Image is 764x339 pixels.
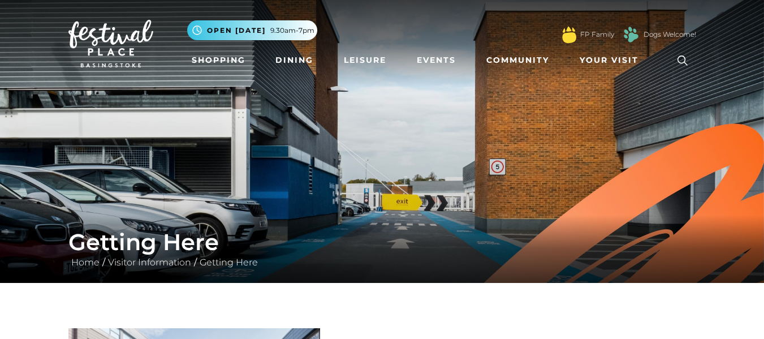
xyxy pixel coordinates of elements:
a: Getting Here [197,257,261,268]
span: Your Visit [580,54,638,66]
img: Festival Place Logo [68,20,153,67]
a: Dining [271,50,318,71]
a: Visitor Information [105,257,194,268]
a: FP Family [580,29,614,40]
a: Dogs Welcome! [644,29,696,40]
a: Events [412,50,460,71]
a: Leisure [339,50,391,71]
a: Community [482,50,554,71]
div: / / [60,229,705,269]
button: Open [DATE] 9.30am-7pm [187,20,317,40]
span: Open [DATE] [207,25,266,36]
a: Your Visit [575,50,649,71]
a: Home [68,257,102,268]
span: 9.30am-7pm [270,25,314,36]
h1: Getting Here [68,229,696,256]
a: Shopping [187,50,250,71]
